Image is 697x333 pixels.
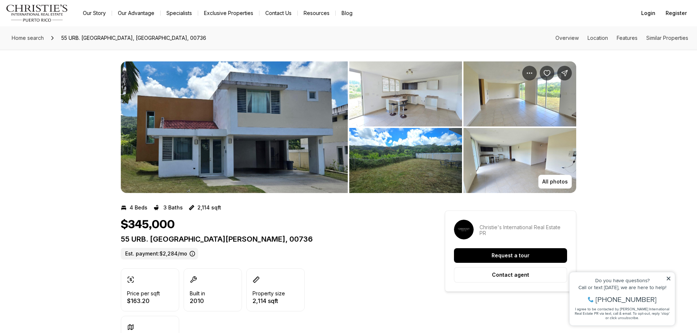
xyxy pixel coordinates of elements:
li: 1 of 5 [121,61,348,193]
button: All photos [538,175,572,189]
a: Our Story [77,8,112,18]
button: View image gallery [463,128,576,193]
p: Request a tour [492,253,530,258]
button: Share Property: 55 URB. TERRA DEL MONTE [557,66,572,80]
button: View image gallery [349,61,462,126]
button: Property options [522,66,537,80]
a: Our Advantage [112,8,160,18]
a: Exclusive Properties [198,8,259,18]
button: Request a tour [454,248,567,263]
button: Contact Us [259,8,297,18]
button: View image gallery [121,61,348,193]
span: 55 URB. [GEOGRAPHIC_DATA], [GEOGRAPHIC_DATA], 00736 [58,32,209,44]
a: Skip to: Similar Properties [646,35,688,41]
button: Register [661,6,691,20]
p: Price per sqft [127,291,160,296]
a: Resources [298,8,335,18]
p: 2,114 sqft [253,298,285,304]
button: Login [637,6,660,20]
button: Save Property: 55 URB. TERRA DEL MONTE [540,66,554,80]
p: 2010 [190,298,205,304]
button: View image gallery [463,61,576,126]
div: Call or text [DATE], we are here to help! [8,23,105,29]
p: Christie's International Real Estate PR [480,224,567,236]
button: Contact agent [454,267,567,283]
div: Do you have questions? [8,16,105,22]
p: 3 Baths [163,205,183,211]
p: All photos [542,179,568,185]
a: Skip to: Location [588,35,608,41]
button: 3 Baths [153,202,183,213]
a: Blog [336,8,358,18]
p: $163.20 [127,298,160,304]
label: Est. payment: $2,284/mo [121,248,198,260]
a: Specialists [161,8,198,18]
p: Contact agent [492,272,529,278]
a: Skip to: Overview [555,35,579,41]
img: logo [6,4,68,22]
p: Built in [190,291,205,296]
span: [PHONE_NUMBER] [30,34,91,42]
p: 2,114 sqft [197,205,221,211]
p: 55 URB. [GEOGRAPHIC_DATA][PERSON_NAME], 00736 [121,235,419,243]
div: Listing Photos [121,61,576,193]
a: Home search [9,32,47,44]
li: 2 of 5 [349,61,576,193]
nav: Page section menu [555,35,688,41]
p: Property size [253,291,285,296]
h1: $345,000 [121,218,175,232]
span: I agree to be contacted by [PERSON_NAME] International Real Estate PR via text, call & email. To ... [9,45,104,59]
span: Login [641,10,655,16]
button: View image gallery [349,128,462,193]
span: Home search [12,35,44,41]
span: Register [666,10,687,16]
a: Skip to: Features [617,35,638,41]
p: 4 Beds [130,205,147,211]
